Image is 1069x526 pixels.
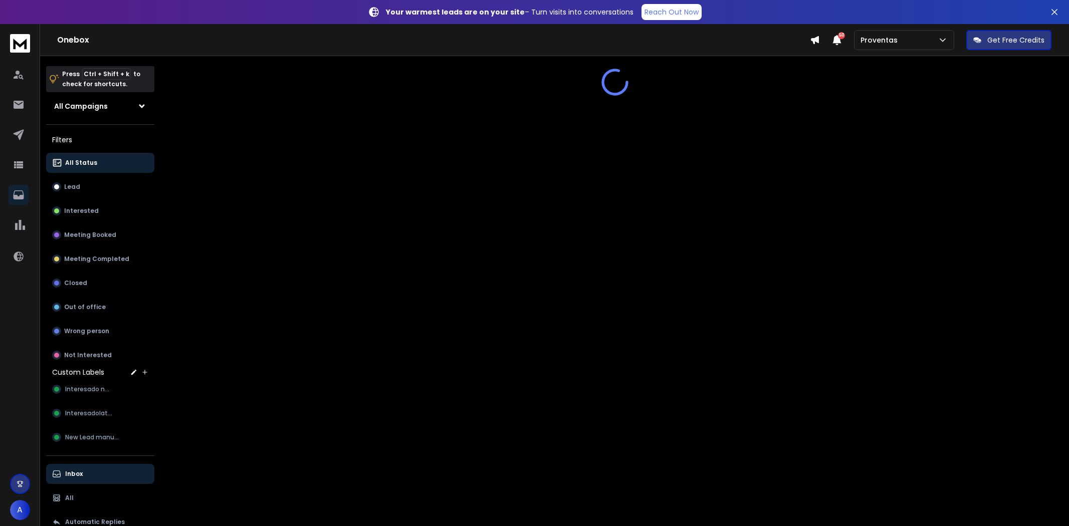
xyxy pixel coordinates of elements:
p: Lead [64,183,80,191]
button: Interesadolater [46,403,154,423]
p: Meeting Completed [64,255,129,263]
h1: Onebox [57,34,810,46]
button: All Campaigns [46,96,154,116]
button: Closed [46,273,154,293]
button: Meeting Completed [46,249,154,269]
p: Meeting Booked [64,231,116,239]
span: Interesado new [65,385,113,393]
h3: Custom Labels [52,367,104,377]
span: Interesadolater [65,409,113,417]
p: Automatic Replies [65,518,125,526]
span: New Lead manual [65,433,119,441]
strong: Your warmest leads are on your site [386,7,525,17]
p: Press to check for shortcuts. [62,69,140,89]
p: All Status [65,159,97,167]
h3: Filters [46,133,154,147]
p: Interested [64,207,99,215]
button: Not Interested [46,345,154,365]
p: Inbox [65,470,83,478]
img: logo [10,34,30,53]
button: Get Free Credits [966,30,1051,50]
p: Out of office [64,303,106,311]
button: All [46,488,154,508]
button: Meeting Booked [46,225,154,245]
button: New Lead manual [46,427,154,447]
p: – Turn visits into conversations [386,7,633,17]
button: Interested [46,201,154,221]
button: A [10,500,30,520]
p: Closed [64,279,87,287]
button: Wrong person [46,321,154,341]
button: Lead [46,177,154,197]
h1: All Campaigns [54,101,108,111]
p: All [65,494,74,502]
a: Reach Out Now [642,4,702,20]
p: Not Interested [64,351,112,359]
p: Wrong person [64,327,109,335]
p: Proventas [861,35,902,45]
button: Inbox [46,464,154,484]
span: Ctrl + Shift + k [82,68,131,80]
button: Out of office [46,297,154,317]
button: Interesado new [46,379,154,399]
button: All Status [46,153,154,173]
span: 50 [838,32,845,39]
p: Reach Out Now [645,7,699,17]
p: Get Free Credits [987,35,1044,45]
